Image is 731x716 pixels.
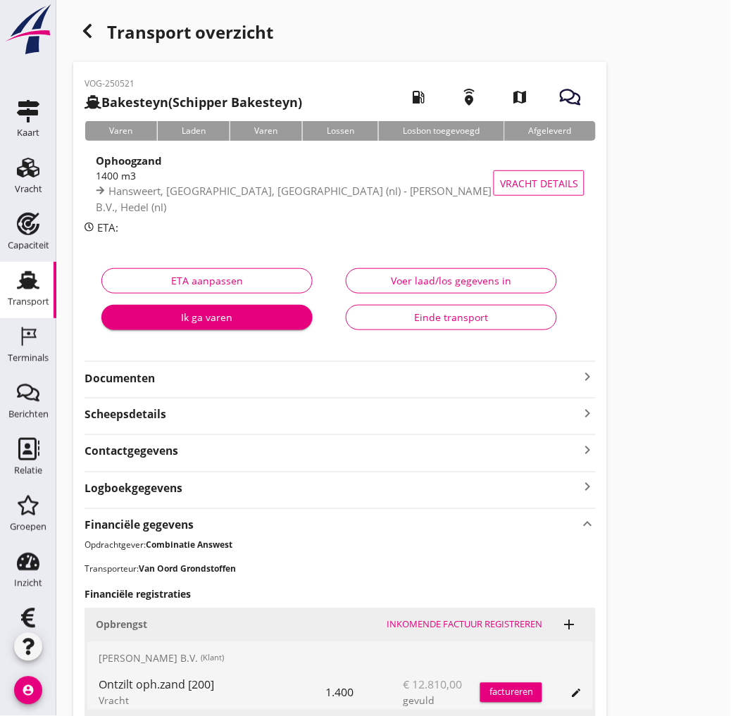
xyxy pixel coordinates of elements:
[201,653,224,665] small: (Klant)
[579,368,596,385] i: keyboard_arrow_right
[325,676,403,710] div: 1.400
[449,77,489,117] i: emergency_share
[157,121,230,141] div: Laden
[403,677,462,693] span: € 12.810,00
[85,481,182,497] strong: Logboekgegevens
[480,683,542,703] button: factureren
[113,273,301,288] div: ETA aanpassen
[403,693,480,708] div: gevuld
[579,441,596,460] i: keyboard_arrow_right
[14,466,42,475] div: Relatie
[15,184,42,194] div: Vracht
[146,539,232,551] strong: Combinatie Answest
[504,121,596,141] div: Afgeleverd
[17,128,39,137] div: Kaart
[230,121,302,141] div: Varen
[101,94,168,111] strong: Bakesteyn
[358,273,545,288] div: Voer laad/los gegevens in
[96,153,162,168] strong: Ophoogzand
[358,310,545,325] div: Einde transport
[85,517,194,534] strong: Financiële gegevens
[8,297,49,306] div: Transport
[387,618,542,632] div: Inkomende factuur registreren
[10,522,46,532] div: Groepen
[85,444,178,460] strong: Contactgegevens
[381,615,548,635] button: Inkomende factuur registreren
[14,579,42,588] div: Inzicht
[85,121,157,141] div: Varen
[570,688,582,699] i: edit
[579,478,596,497] i: keyboard_arrow_right
[85,93,302,112] h2: (Schipper Bakesteyn)
[85,370,579,387] strong: Documenten
[73,17,607,51] div: Transport overzicht
[101,268,313,294] button: ETA aanpassen
[96,618,147,632] strong: Opbrengst
[101,305,313,330] button: Ik ga varen
[85,152,596,214] a: Ophoogzand1400 m3Hansweert, [GEOGRAPHIC_DATA], [GEOGRAPHIC_DATA] (nl) - [PERSON_NAME] B.V., Hedel...
[8,353,49,363] div: Terminals
[346,305,557,330] button: Einde transport
[494,170,585,196] button: Vracht details
[96,168,506,183] div: 1400 m3
[579,404,596,423] i: keyboard_arrow_right
[500,77,539,117] i: map
[139,563,236,575] strong: Van Oord Grondstoffen
[8,241,49,250] div: Capaciteit
[85,407,166,423] strong: Scheepsdetails
[99,693,325,708] div: Vracht
[85,77,302,90] p: VOG-250521
[378,121,504,141] div: Losbon toegevoegd
[87,642,593,676] div: [PERSON_NAME] B.V.
[85,587,596,602] h3: Financiële registraties
[561,617,577,634] i: add
[500,176,578,191] span: Vracht details
[97,220,118,234] span: ETA:
[480,686,542,700] div: factureren
[96,184,492,214] span: Hansweert, [GEOGRAPHIC_DATA], [GEOGRAPHIC_DATA] (nl) - [PERSON_NAME] B.V., Hedel (nl)
[85,539,596,552] p: Opdrachtgever:
[346,268,557,294] button: Voer laad/los gegevens in
[8,410,49,419] div: Berichten
[14,677,42,705] i: account_circle
[302,121,379,141] div: Lossen
[399,77,438,117] i: local_gas_station
[99,677,325,693] div: Ontzilt oph.zand [200]
[85,563,596,576] p: Transporteur:
[3,4,54,56] img: logo-small.a267ee39.svg
[113,310,301,325] div: Ik ga varen
[579,515,596,534] i: keyboard_arrow_up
